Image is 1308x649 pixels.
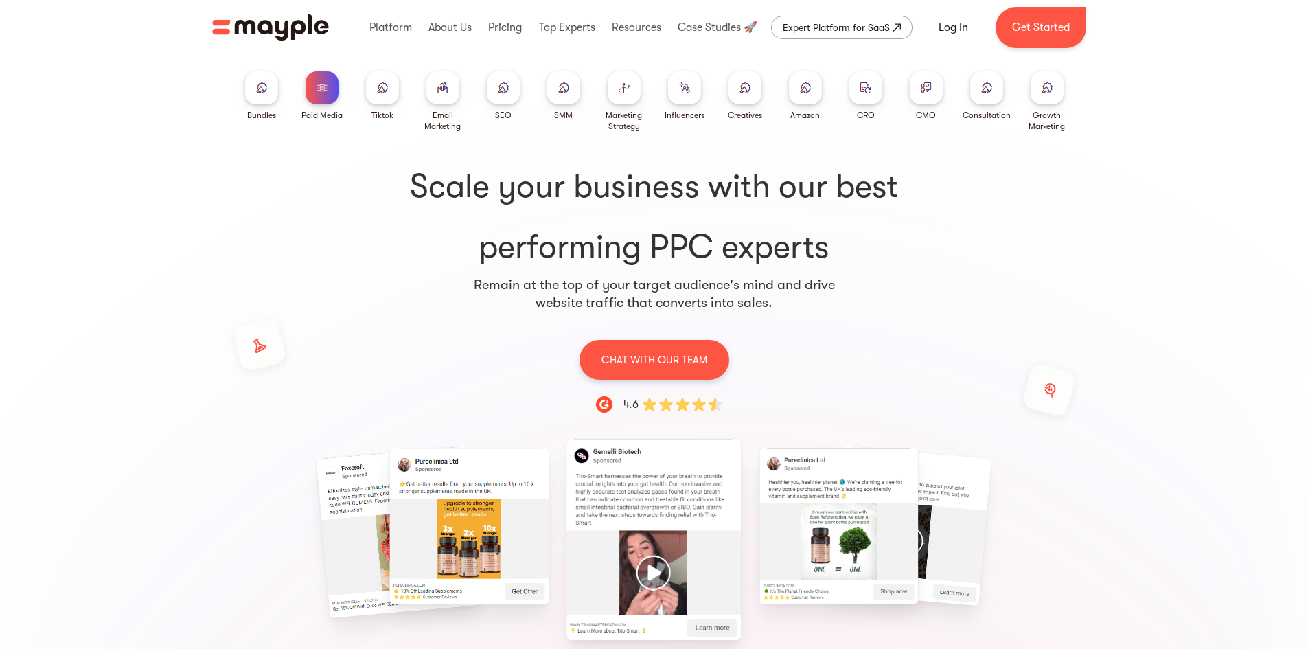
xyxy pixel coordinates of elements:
[547,71,580,121] a: SMM
[916,110,936,121] div: CMO
[418,71,468,132] a: Email Marketing
[393,452,545,601] div: 15 / 15
[366,5,415,49] div: Platform
[473,276,836,312] p: Remain at the top of your target audience's mind and drive website traffic that converts into sales.
[554,110,573,121] div: SMM
[922,11,985,44] a: Log In
[212,14,329,41] img: Mayple logo
[948,452,1099,600] div: 3 / 15
[301,110,343,121] div: Paid Media
[783,19,890,36] div: Expert Platform for SaaS
[485,5,525,49] div: Pricing
[536,5,599,49] div: Top Experts
[790,110,820,121] div: Amazon
[495,110,512,121] div: SEO
[789,71,822,121] a: Amazon
[601,351,707,369] p: CHAT WITH OUR TEAM
[580,339,729,380] a: CHAT WITH OUR TEAM
[1022,110,1072,132] div: Growth Marketing
[237,165,1072,209] span: Scale your business with our best
[665,110,704,121] div: Influencers
[245,71,278,121] a: Bundles
[728,110,762,121] div: Creatives
[487,71,520,121] a: SEO
[608,5,665,49] div: Resources
[425,5,475,49] div: About Us
[623,396,639,413] div: 4.6
[963,110,1011,121] div: Consultation
[599,71,649,132] a: Marketing Strategy
[247,110,276,121] div: Bundles
[418,110,468,132] div: Email Marketing
[212,14,329,41] a: home
[578,452,730,627] div: 1 / 15
[771,16,913,39] a: Expert Platform for SaaS
[857,110,875,121] div: CRO
[849,71,882,121] a: CRO
[763,452,915,600] div: 2 / 15
[728,71,762,121] a: Creatives
[996,7,1086,48] a: Get Started
[301,71,343,121] a: Paid Media
[371,110,393,121] div: Tiktok
[366,71,399,121] a: Tiktok
[963,71,1011,121] a: Consultation
[599,110,649,132] div: Marketing Strategy
[237,165,1072,269] h1: performing PPC experts
[665,71,704,121] a: Influencers
[1022,71,1072,132] a: Growth Marketing
[209,452,360,612] div: 14 / 15
[910,71,943,121] a: CMO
